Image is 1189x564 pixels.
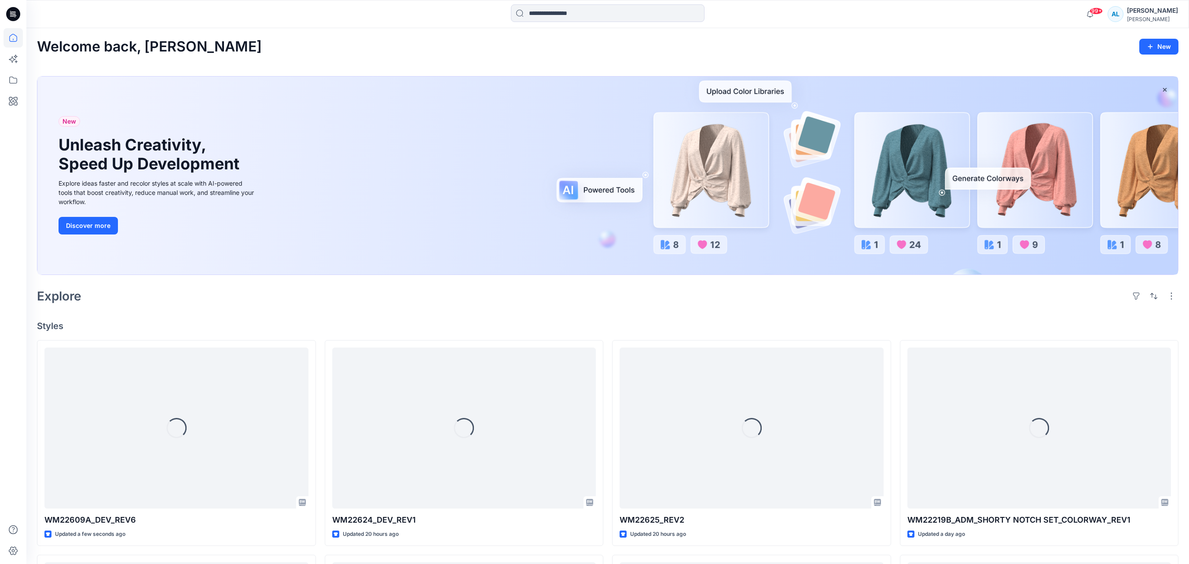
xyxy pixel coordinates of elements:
[620,514,884,526] p: WM22625_REV2
[1127,16,1178,22] div: [PERSON_NAME]
[59,217,257,234] a: Discover more
[630,530,686,539] p: Updated 20 hours ago
[37,39,262,55] h2: Welcome back, [PERSON_NAME]
[37,321,1178,331] h4: Styles
[332,514,596,526] p: WM22624_DEV_REV1
[343,530,399,539] p: Updated 20 hours ago
[1090,7,1103,15] span: 99+
[1127,5,1178,16] div: [PERSON_NAME]
[59,217,118,234] button: Discover more
[1108,6,1123,22] div: AL
[907,514,1171,526] p: WM22219B_ADM_SHORTY NOTCH SET_COLORWAY_REV1
[918,530,965,539] p: Updated a day ago
[1139,39,1178,55] button: New
[44,514,308,526] p: WM22609A_DEV_REV6
[37,289,81,303] h2: Explore
[55,530,125,539] p: Updated a few seconds ago
[59,179,257,206] div: Explore ideas faster and recolor styles at scale with AI-powered tools that boost creativity, red...
[62,116,76,127] span: New
[59,136,243,173] h1: Unleash Creativity, Speed Up Development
